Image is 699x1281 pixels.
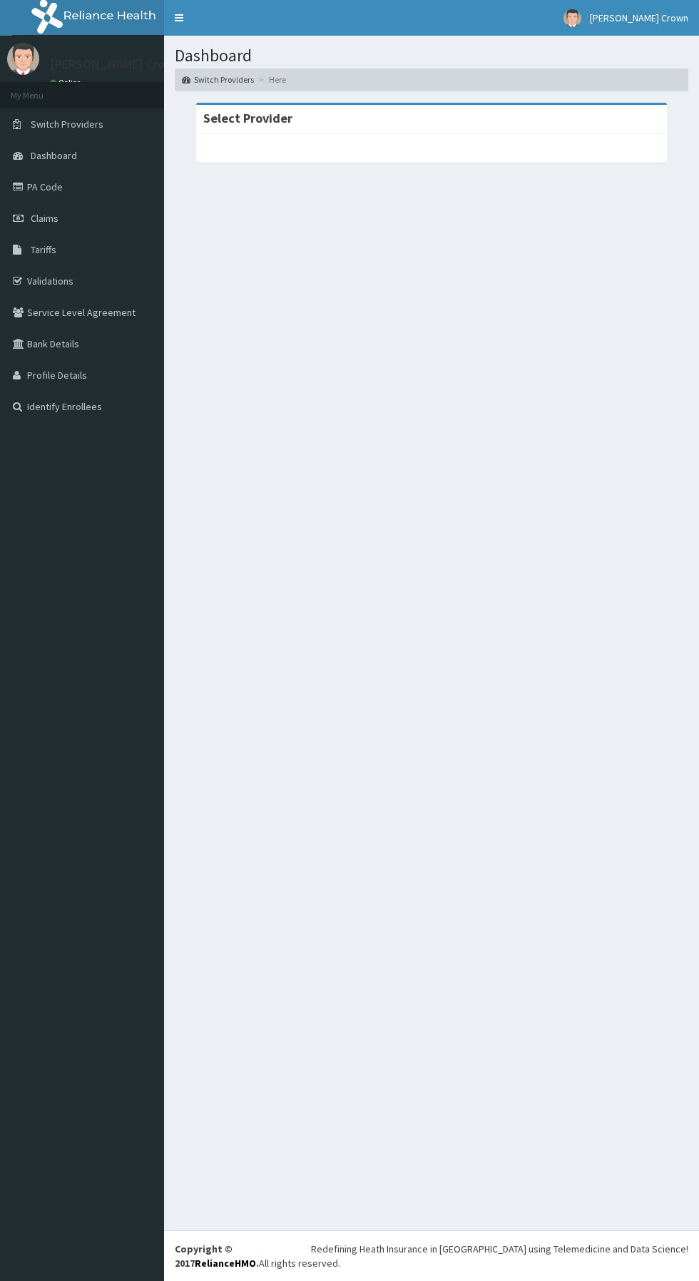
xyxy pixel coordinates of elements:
[563,9,581,27] img: User Image
[195,1257,256,1270] a: RelianceHMO
[7,43,39,75] img: User Image
[31,212,58,225] span: Claims
[164,1230,699,1281] footer: All rights reserved.
[590,11,688,24] span: [PERSON_NAME] Crown
[50,58,181,71] p: [PERSON_NAME] Crown
[203,110,292,126] strong: Select Provider
[255,73,286,86] li: Here
[311,1242,688,1256] div: Redefining Heath Insurance in [GEOGRAPHIC_DATA] using Telemedicine and Data Science!
[31,243,56,256] span: Tariffs
[175,46,688,65] h1: Dashboard
[175,1242,259,1270] strong: Copyright © 2017 .
[31,118,103,131] span: Switch Providers
[182,73,254,86] a: Switch Providers
[50,78,84,88] a: Online
[31,149,77,162] span: Dashboard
